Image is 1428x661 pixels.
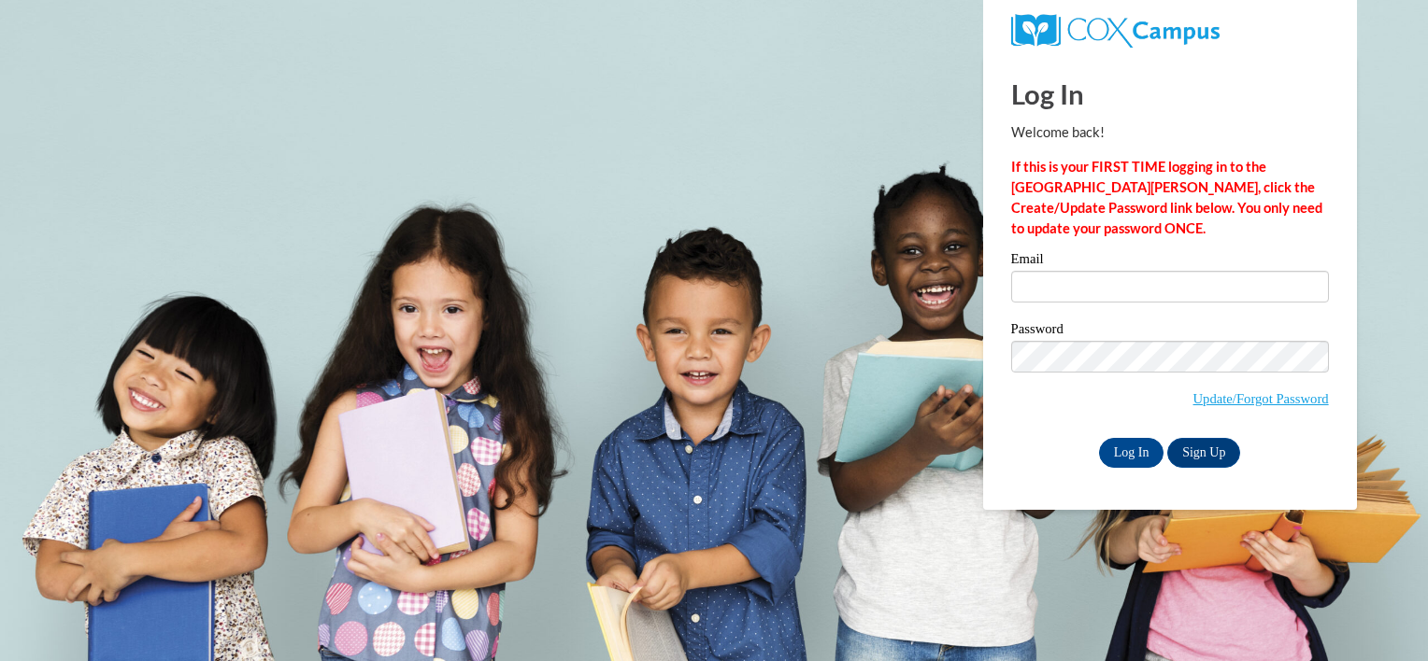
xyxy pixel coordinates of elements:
[1167,438,1240,468] a: Sign Up
[1011,322,1329,341] label: Password
[1099,438,1164,468] input: Log In
[1011,159,1322,236] strong: If this is your FIRST TIME logging in to the [GEOGRAPHIC_DATA][PERSON_NAME], click the Create/Upd...
[1193,391,1329,406] a: Update/Forgot Password
[1011,21,1220,37] a: COX Campus
[1011,122,1329,143] p: Welcome back!
[1011,14,1220,48] img: COX Campus
[1011,252,1329,271] label: Email
[1011,75,1329,113] h1: Log In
